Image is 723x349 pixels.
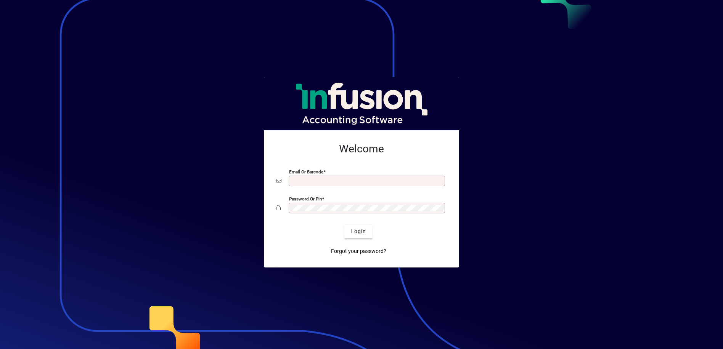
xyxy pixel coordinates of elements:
[289,169,323,174] mat-label: Email or Barcode
[350,227,366,235] span: Login
[276,142,447,155] h2: Welcome
[344,225,372,239] button: Login
[289,196,322,201] mat-label: Password or Pin
[331,247,386,255] span: Forgot your password?
[328,245,389,258] a: Forgot your password?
